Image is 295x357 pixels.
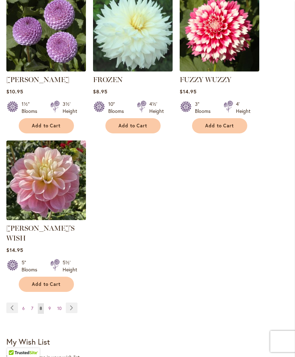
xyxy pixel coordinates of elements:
div: 5" Blooms [22,259,42,273]
a: [PERSON_NAME] [6,75,69,84]
div: 3" Blooms [195,100,215,115]
div: 4½' Height [149,100,164,115]
span: 7 [31,306,33,311]
button: Add to Cart [19,118,74,133]
a: FRANK HOLMES [6,66,86,73]
a: Frozen [93,66,173,73]
button: Add to Cart [19,277,74,292]
iframe: Launch Accessibility Center [5,332,25,352]
button: Add to Cart [192,118,247,133]
span: 10 [57,306,62,311]
span: 6 [22,306,25,311]
span: $14.95 [6,247,23,253]
a: FUZZY WUZZY [180,75,231,84]
a: 9 [47,303,53,314]
a: 10 [56,303,63,314]
button: Add to Cart [105,118,161,133]
span: $14.95 [180,88,197,95]
strong: My Wish List [6,336,50,347]
div: 10" Blooms [108,100,128,115]
span: Add to Cart [205,123,234,129]
span: 8 [40,306,42,311]
img: Gabbie's Wish [6,140,86,220]
div: 3½' Height [63,100,77,115]
div: 1½" Blooms [22,100,42,115]
div: 5½' Height [63,259,77,273]
a: FROZEN [93,75,123,84]
a: Gabbie's Wish [6,215,86,221]
span: 9 [48,306,51,311]
a: 6 [21,303,27,314]
span: $8.95 [93,88,108,95]
span: Add to Cart [32,281,61,287]
a: FUZZY WUZZY [180,66,259,73]
a: 7 [29,303,35,314]
div: 4' Height [236,100,250,115]
span: Add to Cart [32,123,61,129]
a: [PERSON_NAME]'S WISH [6,224,75,242]
span: $10.95 [6,88,23,95]
span: Add to Cart [118,123,147,129]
